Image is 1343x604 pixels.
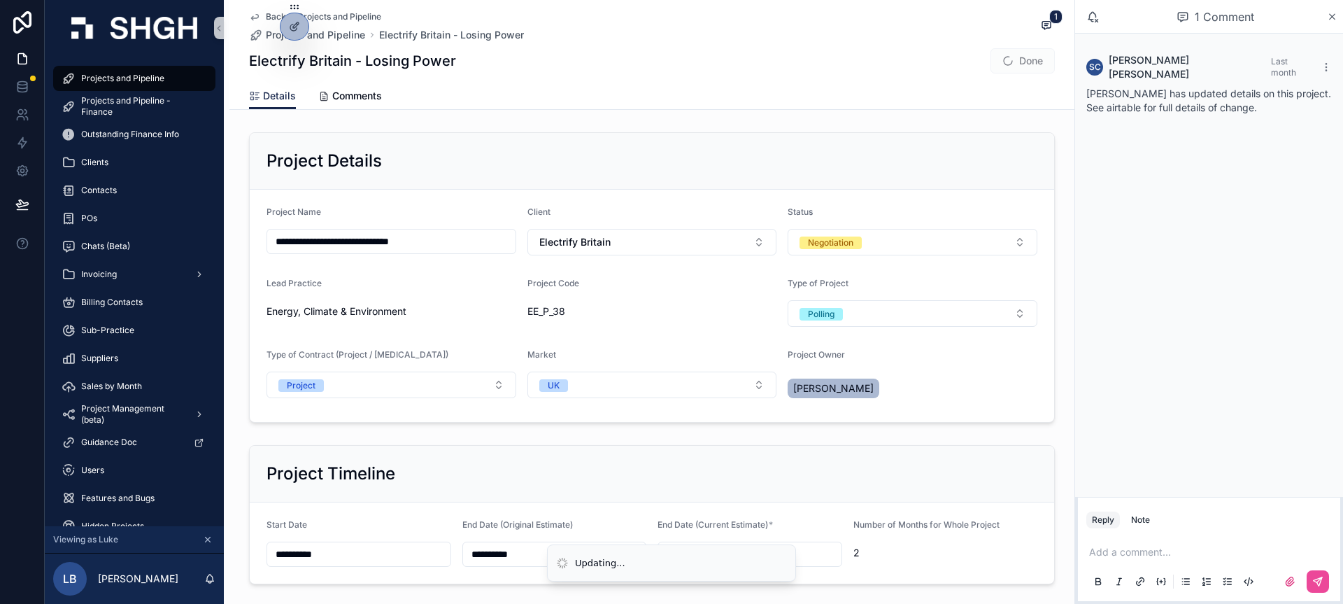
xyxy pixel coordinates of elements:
[462,519,573,530] span: End Date (Original Estimate)
[53,262,215,287] a: Invoicing
[81,241,130,252] span: Chats (Beta)
[53,290,215,315] a: Billing Contacts
[1131,514,1150,526] div: Note
[63,570,77,587] span: LB
[71,17,197,39] img: App logo
[81,381,142,392] span: Sales by Month
[788,349,845,360] span: Project Owner
[81,95,201,118] span: Projects and Pipeline - Finance
[53,458,215,483] a: Users
[800,307,843,321] button: Unselect POLLING
[658,519,768,530] span: End Date (Current Estimate)
[81,129,179,140] span: Outstanding Finance Info
[53,150,215,175] a: Clients
[81,325,134,336] span: Sub-Practice
[53,374,215,399] a: Sales by Month
[81,465,104,476] span: Users
[527,349,556,360] span: Market
[81,185,117,196] span: Contacts
[808,237,853,249] div: Negotiation
[527,206,550,217] span: Client
[81,493,155,504] span: Features and Bugs
[527,372,777,398] button: Select Button
[1038,18,1055,35] button: 1
[53,402,215,427] a: Project Management (beta)
[266,28,365,42] span: Projects and Pipeline
[81,353,118,364] span: Suppliers
[267,519,307,530] span: Start Date
[263,89,296,103] span: Details
[53,94,215,119] a: Projects and Pipeline - Finance
[1109,53,1271,81] span: [PERSON_NAME] [PERSON_NAME]
[81,403,183,426] span: Project Management (beta)
[53,122,215,147] a: Outstanding Finance Info
[81,269,117,280] span: Invoicing
[527,304,777,318] span: EE_P_38
[267,150,382,172] h2: Project Details
[81,297,143,308] span: Billing Contacts
[287,379,315,392] div: Project
[788,229,1037,255] button: Select Button
[1086,512,1120,528] button: Reply
[853,519,1000,530] span: Number of Months for Whole Project
[249,11,381,22] a: Back to Projects and Pipeline
[53,178,215,203] a: Contacts
[81,437,137,448] span: Guidance Doc
[1271,56,1296,78] span: Last month
[527,229,777,255] button: Select Button
[1089,62,1101,73] span: SC
[266,11,381,22] span: Back to Projects and Pipeline
[267,349,448,360] span: Type of Contract (Project / [MEDICAL_DATA])
[318,83,382,111] a: Comments
[53,486,215,511] a: Features and Bugs
[788,206,813,217] span: Status
[53,534,118,545] span: Viewing as Luke
[267,372,516,398] button: Select Button
[539,235,611,249] span: Electrify Britain
[81,157,108,168] span: Clients
[1049,10,1063,24] span: 1
[539,378,568,392] button: Unselect UK
[53,206,215,231] a: POs
[853,546,1038,560] span: 2
[793,381,874,395] span: [PERSON_NAME]
[53,318,215,343] a: Sub-Practice
[249,28,365,42] a: Projects and Pipeline
[267,304,406,318] span: Energy, Climate & Environment
[81,521,144,532] span: Hidden Projects
[788,300,1037,327] button: Select Button
[808,308,834,321] div: Polling
[81,213,97,224] span: POs
[1086,87,1331,113] span: [PERSON_NAME] has updated details on this project. See airtable for full details of change.
[527,278,579,288] span: Project Code
[332,89,382,103] span: Comments
[53,514,215,539] a: Hidden Projects
[267,463,395,485] h2: Project Timeline
[53,234,215,259] a: Chats (Beta)
[267,206,321,217] span: Project Name
[249,51,456,71] h1: Electrify Britain - Losing Power
[1195,8,1254,25] span: 1 Comment
[788,278,848,288] span: Type of Project
[45,56,224,526] div: scrollable content
[575,556,625,570] div: Updating...
[98,572,178,586] p: [PERSON_NAME]
[548,379,560,392] div: UK
[53,66,215,91] a: Projects and Pipeline
[249,83,296,110] a: Details
[1125,512,1156,528] button: Note
[267,278,322,288] span: Lead Practice
[379,28,524,42] a: Electrify Britain - Losing Power
[81,73,164,84] span: Projects and Pipeline
[53,430,215,455] a: Guidance Doc
[53,346,215,371] a: Suppliers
